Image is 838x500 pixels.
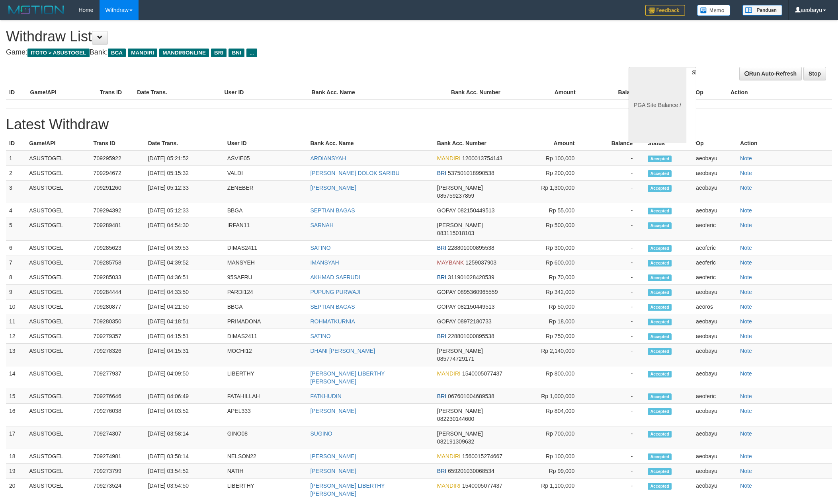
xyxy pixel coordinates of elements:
td: ASUSTOGEL [26,218,90,241]
a: [PERSON_NAME] [310,408,356,414]
span: 082150449513 [457,304,494,310]
span: [PERSON_NAME] [437,185,483,191]
span: 082230144600 [437,416,474,422]
td: [DATE] 03:58:14 [145,449,224,464]
td: aeobayu [693,329,737,344]
a: Note [740,259,752,266]
a: Note [740,304,752,310]
td: aeobayu [693,314,737,329]
th: User ID [221,85,308,100]
span: 659201030068534 [448,468,494,474]
th: Bank Acc. Number [434,136,518,151]
td: aeoferic [693,255,737,270]
a: SEPTIAN BAGAS [310,207,355,214]
td: Rp 500,000 [518,218,586,241]
td: [DATE] 04:06:49 [145,389,224,404]
a: [PERSON_NAME] LIBERTHY [PERSON_NAME] [310,370,385,385]
a: Note [740,155,752,161]
td: Rp 300,000 [518,241,586,255]
a: Note [740,185,752,191]
th: Game/API [26,136,90,151]
td: ASVIE05 [224,151,307,166]
td: - [586,449,645,464]
td: ASUSTOGEL [26,344,90,366]
td: [DATE] 03:54:52 [145,464,224,479]
td: 709274307 [90,426,145,449]
td: IRFAN11 [224,218,307,241]
td: 709276646 [90,389,145,404]
td: Rp 18,000 [518,314,586,329]
td: 6 [6,241,26,255]
img: MOTION_logo.png [6,4,66,16]
td: - [586,344,645,366]
th: Action [727,85,832,100]
a: FATKHUDIN [310,393,341,399]
td: 9 [6,285,26,300]
a: SUGINO [310,430,332,437]
td: 16 [6,404,26,426]
span: Accepted [648,468,672,475]
h4: Game: Bank: [6,49,551,56]
td: Rp 342,000 [518,285,586,300]
span: [PERSON_NAME] [437,348,483,354]
span: 311901028420539 [448,274,494,280]
th: Trans ID [90,136,145,151]
td: GINO08 [224,426,307,449]
td: aeobayu [693,285,737,300]
th: Game/API [27,85,97,100]
td: ASUSTOGEL [26,449,90,464]
span: BRI [437,468,446,474]
td: ZENEBER [224,181,307,203]
td: Rp 804,000 [518,404,586,426]
td: - [586,181,645,203]
span: Accepted [648,431,672,438]
a: Note [740,170,752,176]
td: 709285623 [90,241,145,255]
td: 709279357 [90,329,145,344]
td: [DATE] 04:33:50 [145,285,224,300]
td: - [586,151,645,166]
span: BCA [108,49,126,57]
td: 12 [6,329,26,344]
span: [PERSON_NAME] [437,408,483,414]
td: - [586,300,645,314]
td: 709284444 [90,285,145,300]
td: 4 [6,203,26,218]
td: Rp 55,000 [518,203,586,218]
span: BRI [211,49,227,57]
span: GOPAY [437,304,456,310]
img: panduan.png [742,5,782,16]
a: [PERSON_NAME] [310,185,356,191]
span: ITOTO > ASUSTOGEL [27,49,90,57]
th: Trans ID [97,85,134,100]
td: 709273799 [90,464,145,479]
span: BRI [437,170,446,176]
td: [DATE] 04:21:50 [145,300,224,314]
span: BRI [437,333,446,339]
td: Rp 100,000 [518,449,586,464]
td: 11 [6,314,26,329]
td: ASUSTOGEL [26,270,90,285]
a: Stop [803,67,826,80]
td: 709285033 [90,270,145,285]
td: DIMAS2411 [224,241,307,255]
a: Note [740,318,752,325]
td: NELSON22 [224,449,307,464]
td: Rp 1,000,000 [518,389,586,404]
span: 1200013754143 [462,155,502,161]
td: ASUSTOGEL [26,389,90,404]
span: Accepted [648,245,672,252]
td: aeobayu [693,203,737,218]
td: Rp 600,000 [518,255,586,270]
td: [DATE] 04:15:31 [145,344,224,366]
td: - [586,366,645,389]
span: Accepted [648,348,672,355]
td: [DATE] 04:18:51 [145,314,224,329]
th: Status [645,136,693,151]
td: 5 [6,218,26,241]
a: Note [740,393,752,399]
td: 709280877 [90,300,145,314]
th: Op [693,136,737,151]
td: 95SAFRU [224,270,307,285]
td: ASUSTOGEL [26,329,90,344]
